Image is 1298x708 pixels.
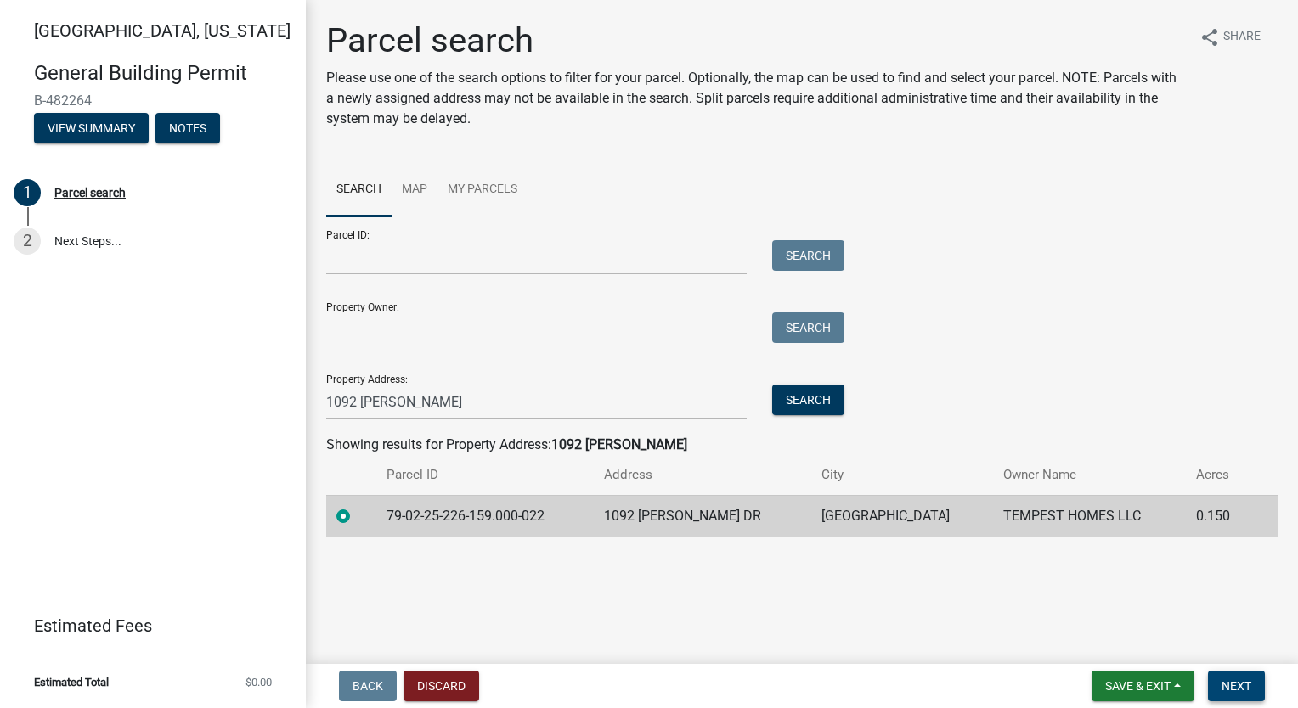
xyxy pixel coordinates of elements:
h1: Parcel search [326,20,1186,61]
a: Search [326,163,392,217]
button: shareShare [1186,20,1274,53]
wm-modal-confirm: Summary [34,122,149,136]
th: City [811,455,993,495]
td: TEMPEST HOMES LLC [993,495,1186,537]
strong: 1092 [PERSON_NAME] [551,436,687,452]
span: [GEOGRAPHIC_DATA], [US_STATE] [34,20,291,41]
div: 2 [14,228,41,255]
div: Parcel search [54,187,126,199]
span: Next [1222,679,1251,693]
span: $0.00 [245,677,272,688]
button: Search [772,312,844,343]
button: Notes [155,113,220,143]
button: Next [1208,671,1265,701]
a: Estimated Fees [14,609,279,643]
th: Address [594,455,811,495]
span: Estimated Total [34,677,109,688]
span: Back [353,679,383,693]
i: share [1199,27,1220,48]
span: Save & Exit [1105,679,1171,693]
th: Acres [1186,455,1252,495]
button: Discard [404,671,479,701]
td: 1092 [PERSON_NAME] DR [594,495,811,537]
div: Showing results for Property Address: [326,435,1278,455]
wm-modal-confirm: Notes [155,122,220,136]
h4: General Building Permit [34,61,292,86]
div: 1 [14,179,41,206]
a: Map [392,163,437,217]
button: Search [772,240,844,271]
p: Please use one of the search options to filter for your parcel. Optionally, the map can be used t... [326,68,1186,129]
td: [GEOGRAPHIC_DATA] [811,495,993,537]
button: Search [772,385,844,415]
span: B-482264 [34,93,272,109]
td: 0.150 [1186,495,1252,537]
span: Share [1223,27,1261,48]
button: Back [339,671,397,701]
th: Parcel ID [376,455,595,495]
button: Save & Exit [1092,671,1194,701]
th: Owner Name [993,455,1186,495]
td: 79-02-25-226-159.000-022 [376,495,595,537]
button: View Summary [34,113,149,143]
a: My Parcels [437,163,528,217]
